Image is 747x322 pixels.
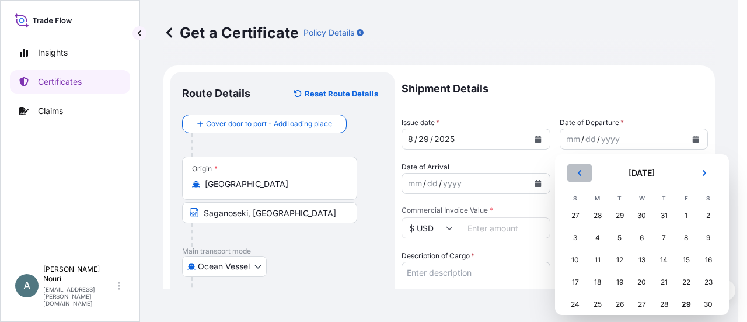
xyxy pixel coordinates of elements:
div: Sunday, August 17, 2025 [565,272,586,293]
div: Tuesday, July 29, 2025 [609,205,630,226]
div: Wednesday, August 13, 2025 [631,250,652,271]
p: Policy Details [303,27,354,39]
div: Monday, August 11, 2025 [587,250,608,271]
div: Monday, August 4, 2025 [587,227,608,248]
div: Tuesday, August 19, 2025 [609,272,630,293]
div: Saturday, August 16, 2025 [698,250,719,271]
div: Today, Friday, August 29, 2025 [676,294,697,315]
div: Sunday, August 24, 2025 [565,294,586,315]
div: Thursday, July 31, 2025 [654,205,675,226]
div: Friday, August 15, 2025 [676,250,697,271]
div: Saturday, August 30, 2025 [698,294,719,315]
th: F [675,192,697,205]
div: Tuesday, August 26, 2025 [609,294,630,315]
p: Get a Certificate [163,23,299,42]
div: Sunday, July 27, 2025 [565,205,586,226]
div: Thursday, August 7, 2025 [654,227,675,248]
div: Friday, August 8, 2025 [676,227,697,248]
section: Calendar [555,154,729,315]
div: Tuesday, August 12, 2025 [609,250,630,271]
button: Next [692,164,717,182]
div: Thursday, August 21, 2025 [654,272,675,293]
div: Friday, August 1, 2025 [676,205,697,226]
div: Wednesday, August 20, 2025 [631,272,652,293]
th: M [587,192,609,205]
div: Tuesday, August 5, 2025 [609,227,630,248]
div: Saturday, August 23, 2025 [698,272,719,293]
div: Sunday, August 3, 2025 [565,227,586,248]
div: Saturday, August 9, 2025 [698,227,719,248]
th: T [653,192,675,205]
div: Saturday, August 2, 2025 [698,205,719,226]
div: Monday, July 28, 2025 [587,205,608,226]
div: Monday, August 25, 2025 [587,294,608,315]
div: Wednesday, July 30, 2025 [631,205,652,226]
h2: [DATE] [599,167,685,179]
th: T [609,192,631,205]
div: Friday, August 22, 2025 [676,272,697,293]
div: Thursday, August 28, 2025 [654,294,675,315]
div: Sunday, August 10, 2025 [565,250,586,271]
button: Previous [567,164,592,182]
div: Wednesday, August 27, 2025 [631,294,652,315]
th: S [697,192,720,205]
th: S [564,192,587,205]
div: Wednesday, August 6, 2025 [631,227,652,248]
div: Thursday, August 14, 2025 [654,250,675,271]
th: W [631,192,653,205]
div: Monday, August 18, 2025 [587,272,608,293]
